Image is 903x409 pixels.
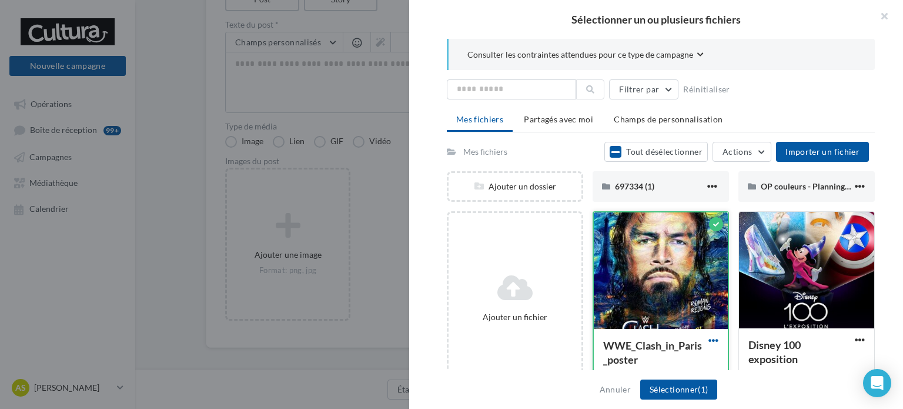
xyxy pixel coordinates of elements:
span: Actions [723,147,752,157]
div: Format d'image: jpeg [748,369,865,380]
span: Partagés avec moi [524,114,593,124]
span: Champs de personnalisation [614,114,723,124]
button: Tout désélectionner [604,142,708,162]
div: Ajouter un dossier [449,181,581,192]
button: Réinitialiser [678,82,735,97]
div: Ajouter un fichier [453,311,577,323]
span: 697334 (1) [615,181,654,191]
div: Open Intercom Messenger [863,369,891,397]
span: WWE_Clash_in_Paris_poster [603,339,702,366]
button: Filtrer par [609,79,678,99]
button: Consulter les contraintes attendues pour ce type de campagne [467,48,704,63]
button: Actions [713,142,771,162]
span: Importer un fichier [785,147,859,157]
div: Format d'image: jpg [603,370,718,380]
div: Mes fichiers [463,146,507,158]
span: Disney 100 exposition [748,338,801,365]
span: (1) [698,384,708,394]
button: Importer un fichier [776,142,869,162]
span: Mes fichiers [456,114,503,124]
span: Consulter les contraintes attendues pour ce type de campagne [467,49,693,61]
h2: Sélectionner un ou plusieurs fichiers [428,14,884,25]
button: Annuler [595,383,636,397]
button: Sélectionner(1) [640,380,717,400]
span: OP couleurs - Planning A4.pdf [761,181,871,191]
